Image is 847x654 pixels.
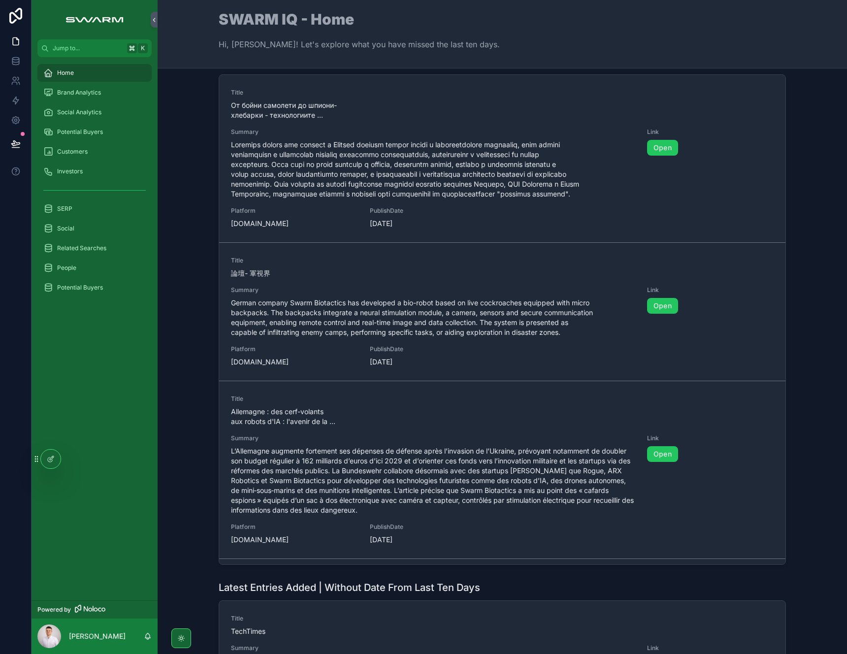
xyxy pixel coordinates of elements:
[57,128,103,136] span: Potential Buyers
[231,626,404,636] span: TechTimes
[647,434,774,442] span: Link
[37,259,152,277] a: People
[219,581,480,594] h1: Latest Entries Added | Without Date From Last Ten Days
[37,64,152,82] a: Home
[231,89,404,97] span: Title
[219,38,500,50] p: Hi, [PERSON_NAME]! Let's explore what you have missed the last ten days.
[37,103,152,121] a: Social Analytics
[57,69,74,77] span: Home
[37,279,152,296] a: Potential Buyers
[37,39,152,57] button: Jump to...K
[37,84,152,101] a: Brand Analytics
[37,163,152,180] a: Investors
[37,143,152,161] a: Customers
[370,357,497,367] span: [DATE]
[57,167,83,175] span: Investors
[231,207,358,215] span: Platform
[57,264,76,272] span: People
[231,268,404,278] span: 論壇- 軍視界
[231,523,358,531] span: Platform
[231,434,635,442] span: Summary
[219,381,785,558] a: TitleAllemagne : des cerf-volants aux robots d'IA : l'avenir de la ...SummaryL’Allemagne augmente...
[69,631,126,641] p: [PERSON_NAME]
[231,357,358,367] span: [DOMAIN_NAME]
[370,207,497,215] span: PublishDate
[231,407,404,426] span: Allemagne : des cerf-volants aux robots d'IA : l'avenir de la ...
[57,284,103,292] span: Potential Buyers
[231,140,635,199] span: Loremips dolors ame consect a Elitsed doeiusm tempor incidi u laboreetdolore magnaaliq, enim admi...
[231,298,635,337] span: German company Swarm Biotactics has developed a bio-robot based on live cockroaches equipped with...
[32,600,158,619] a: Powered by
[647,140,678,156] a: Open
[231,535,358,545] span: [DOMAIN_NAME]
[32,57,158,309] div: scrollable content
[370,535,497,545] span: [DATE]
[61,12,128,28] img: App logo
[231,446,635,515] span: L’Allemagne augmente fortement ses dépenses de défense après l’invasion de l’Ukraine, prévoyant n...
[219,75,785,242] a: TitleОт бойни самолети до шпиони-хлебарки - технологиите ...SummaryLoremips dolors ame consect a ...
[647,446,678,462] a: Open
[647,128,774,136] span: Link
[37,200,152,218] a: SERP
[219,12,500,27] h1: SWARM IQ - Home
[57,225,74,232] span: Social
[231,100,404,120] span: От бойни самолети до шпиони-хлебарки - технологиите ...
[647,298,678,314] a: Open
[57,148,88,156] span: Customers
[231,257,404,264] span: Title
[57,244,106,252] span: Related Searches
[231,615,404,622] span: Title
[57,89,101,97] span: Brand Analytics
[37,123,152,141] a: Potential Buyers
[647,286,774,294] span: Link
[57,108,101,116] span: Social Analytics
[37,606,71,614] span: Powered by
[370,219,497,229] span: [DATE]
[647,644,774,652] span: Link
[231,644,635,652] span: Summary
[231,286,635,294] span: Summary
[231,128,635,136] span: Summary
[370,345,497,353] span: PublishDate
[231,219,358,229] span: [DOMAIN_NAME]
[370,523,497,531] span: PublishDate
[139,44,147,52] span: K
[37,220,152,237] a: Social
[231,395,404,403] span: Title
[57,205,72,213] span: SERP
[53,44,123,52] span: Jump to...
[37,239,152,257] a: Related Searches
[231,345,358,353] span: Platform
[219,242,785,381] a: Title論壇- 軍視界SummaryGerman company Swarm Biotactics has developed a bio-robot based on live cockro...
